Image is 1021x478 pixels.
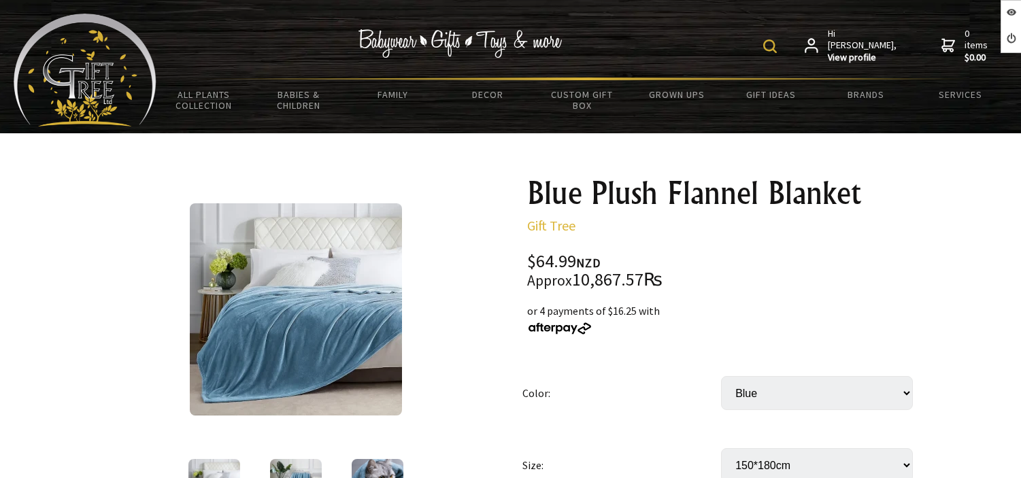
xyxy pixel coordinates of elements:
a: Babies & Children [251,80,346,120]
a: Gift Tree [527,217,575,234]
a: Family [346,80,440,109]
img: Babywear - Gifts - Toys & more [358,29,562,58]
img: product search [763,39,777,53]
a: Hi [PERSON_NAME],View profile [805,28,898,64]
span: 0 items [965,27,990,64]
a: Gift Ideas [724,80,818,109]
span: Hi [PERSON_NAME], [828,28,898,64]
a: Brands [818,80,913,109]
div: $64.99 10,867.57₨ [527,253,924,289]
a: Grown Ups [629,80,724,109]
strong: $0.00 [965,52,990,64]
a: Decor [440,80,535,109]
strong: View profile [828,52,898,64]
a: 0 items$0.00 [941,28,990,64]
img: Babyware - Gifts - Toys and more... [14,14,156,126]
span: NZD [576,255,601,271]
a: Services [913,80,1007,109]
a: All Plants Collection [156,80,251,120]
h1: Blue Plush Flannel Blanket [527,177,924,209]
div: or 4 payments of $16.25 with [527,303,924,335]
img: Afterpay [527,322,592,335]
td: Color: [522,357,721,429]
small: Approx [527,271,572,290]
img: Blue Plush Flannel Blanket [190,203,402,415]
a: Custom Gift Box [535,80,629,120]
